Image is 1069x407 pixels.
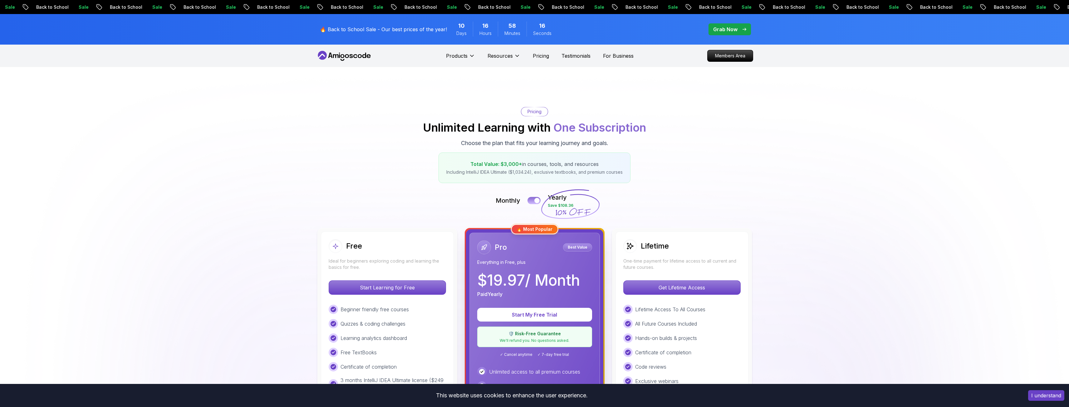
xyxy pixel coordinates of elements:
[972,4,992,10] p: Sale
[623,280,741,295] button: Get Lifetime Access
[481,331,588,337] p: 🛡️ Risk-Free Guarantee
[477,290,503,298] p: Paid Yearly
[329,258,446,270] p: Ideal for beginners exploring coding and learning the basics for free.
[533,52,549,60] a: Pricing
[382,4,402,10] p: Sale
[477,273,580,288] p: $ 19.97 / Month
[119,4,161,10] p: Back to School
[489,368,580,376] p: Unlimited access to all premium courses
[161,4,181,10] p: Sale
[446,52,475,65] button: Products
[561,4,603,10] p: Back to School
[461,139,608,148] p: Choose the plan that fits your learning journey and goals.
[635,334,697,342] p: Hands-on builds & projects
[527,109,542,115] p: Pricing
[496,196,520,205] p: Monthly
[329,284,446,291] a: Start Learning for Free
[533,30,552,36] span: Seconds
[341,363,397,371] p: Certificate of completion
[641,241,669,251] h2: Lifetime
[414,4,456,10] p: Back to School
[508,22,516,30] span: 58 Minutes
[708,50,753,61] p: Members Area
[553,121,646,134] span: One Subscription
[487,4,530,10] p: Back to School
[14,4,34,10] p: Sale
[707,50,753,62] a: Members Area
[88,4,108,10] p: Sale
[341,349,377,356] p: Free TextBooks
[708,4,751,10] p: Back to School
[235,4,255,10] p: Sale
[624,281,740,294] p: Get Lifetime Access
[537,352,569,357] span: ✓ 7-day free trial
[329,280,446,295] button: Start Learning for Free
[635,306,705,313] p: Lifetime Access To All Courses
[45,4,88,10] p: Back to School
[539,22,545,30] span: 16 Seconds
[470,161,522,167] span: Total Value: $3,000+
[341,306,409,313] p: Beginner friendly free courses
[477,308,592,322] button: Start My Free Trial
[929,4,972,10] p: Back to School
[458,22,465,30] span: 10 Days
[603,52,634,60] a: For Business
[782,4,824,10] p: Back to School
[564,244,591,250] p: Best Value
[751,4,771,10] p: Sale
[446,52,468,60] p: Products
[1045,4,1065,10] p: Sale
[481,338,588,343] p: We'll refund you. No questions asked.
[266,4,309,10] p: Back to School
[193,4,235,10] p: Back to School
[488,52,520,65] button: Resources
[635,377,679,385] p: Exclusive webinars
[309,4,329,10] p: Sale
[677,4,697,10] p: Sale
[603,4,623,10] p: Sale
[479,30,492,36] span: Hours
[561,52,591,60] a: Testimonials
[635,320,697,327] p: All Future Courses Included
[456,4,476,10] p: Sale
[530,4,550,10] p: Sale
[341,320,405,327] p: Quizzes & coding challenges
[635,4,677,10] p: Back to School
[1028,390,1064,401] button: Accept cookies
[341,334,407,342] p: Learning analytics dashboard
[898,4,918,10] p: Sale
[635,349,691,356] p: Certificate of completion
[623,258,741,270] p: One-time payment for lifetime access to all current and future courses.
[477,312,592,318] a: Start My Free Trial
[446,169,623,175] p: Including IntelliJ IDEA Ultimate ($1,034.24), exclusive textbooks, and premium courses
[346,241,362,251] h2: Free
[482,22,488,30] span: 16 Hours
[504,30,520,36] span: Minutes
[635,363,666,371] p: Code reviews
[320,26,447,33] p: 🔥 Back to School Sale - Our best prices of the year!
[713,26,738,33] p: Grab Now
[623,284,741,291] a: Get Lifetime Access
[423,121,646,134] h2: Unlimited Learning with
[485,311,585,318] p: Start My Free Trial
[477,259,592,265] p: Everything in Free, plus
[5,389,1019,402] div: This website uses cookies to enhance the user experience.
[489,382,552,390] p: Real-world builds & projects
[446,160,623,168] p: in courses, tools, and resources
[856,4,898,10] p: Back to School
[824,4,844,10] p: Sale
[340,4,382,10] p: Back to School
[500,352,532,357] span: ✓ Cancel anytime
[1003,4,1045,10] p: Back to School
[495,242,507,252] h2: Pro
[456,30,467,36] span: Days
[341,376,446,391] p: 3 months IntelliJ IDEA Ultimate license ($249 value)
[488,52,513,60] p: Resources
